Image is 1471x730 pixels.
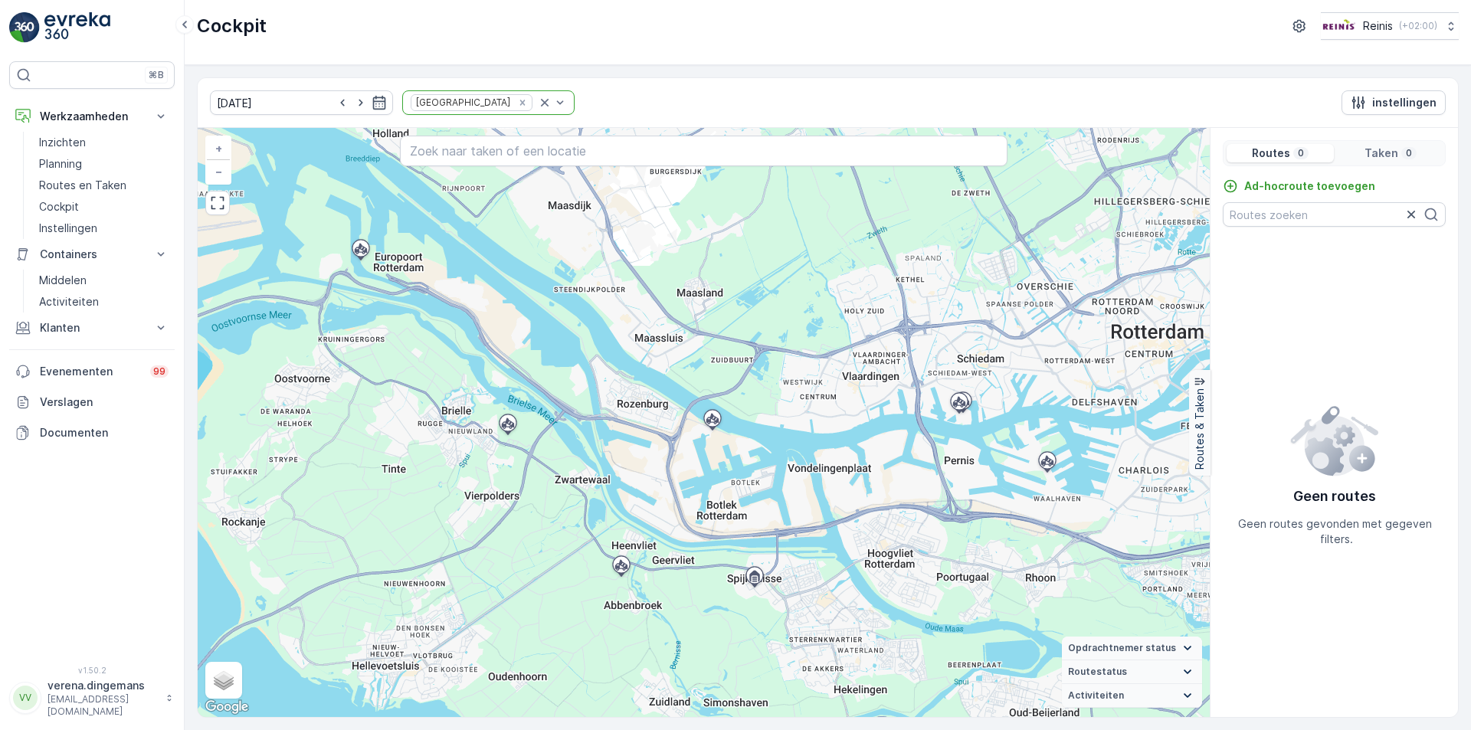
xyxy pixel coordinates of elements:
[33,218,175,239] a: Instellingen
[40,109,144,124] p: Werkzaamheden
[1223,178,1375,194] a: Ad-hocroute toevoegen
[1296,147,1306,159] p: 0
[1293,486,1376,507] p: Geen routes
[197,14,267,38] p: Cockpit
[1068,689,1124,702] span: Activiteiten
[39,156,82,172] p: Planning
[1062,660,1202,684] summary: Routestatus
[40,425,169,440] p: Documenten
[33,196,175,218] a: Cockpit
[9,12,40,43] img: logo
[40,320,144,336] p: Klanten
[13,686,38,710] div: VV
[40,247,144,262] p: Containers
[1365,146,1398,161] p: Taken
[9,666,175,675] span: v 1.50.2
[1399,20,1437,32] p: ( +02:00 )
[215,165,223,178] span: −
[9,239,175,270] button: Containers
[1062,684,1202,708] summary: Activiteiten
[153,365,165,378] p: 99
[33,291,175,313] a: Activiteiten
[207,663,241,697] a: Layers
[149,69,164,81] p: ⌘B
[39,221,97,236] p: Instellingen
[33,270,175,291] a: Middelen
[1372,95,1437,110] p: instellingen
[9,678,175,718] button: VVverena.dingemans[EMAIL_ADDRESS][DOMAIN_NAME]
[9,356,175,387] a: Evenementen99
[1227,516,1446,547] p: Geen routes gevonden met gegeven filters.
[514,97,531,109] div: Remove Huis aan Huis
[210,90,393,115] input: dd/mm/yyyy
[48,678,158,693] p: verena.dingemans
[33,132,175,153] a: Inzichten
[40,364,141,379] p: Evenementen
[1321,18,1357,34] img: Reinis-Logo-Vrijstaand_Tekengebied-1-copy2_aBO4n7j.png
[1192,388,1207,470] p: Routes & Taken
[9,387,175,417] a: Verslagen
[33,153,175,175] a: Planning
[9,313,175,343] button: Klanten
[1062,637,1202,660] summary: Opdrachtnemer status
[40,394,169,410] p: Verslagen
[1223,202,1446,227] input: Routes zoeken
[215,142,222,155] span: +
[1289,403,1379,476] img: config error
[1068,666,1127,678] span: Routestatus
[9,101,175,132] button: Werkzaamheden
[1252,146,1290,161] p: Routes
[1363,18,1393,34] p: Reinis
[1244,178,1375,194] p: Ad-hocroute toevoegen
[207,137,230,160] a: In zoomen
[39,273,87,288] p: Middelen
[9,417,175,448] a: Documenten
[1068,642,1176,654] span: Opdrachtnemer status
[1342,90,1446,115] button: instellingen
[39,199,79,214] p: Cockpit
[1404,147,1414,159] p: 0
[39,294,99,309] p: Activiteiten
[207,160,230,183] a: Uitzoomen
[201,697,252,717] a: Dit gebied openen in Google Maps (er wordt een nieuw venster geopend)
[33,175,175,196] a: Routes en Taken
[1321,12,1459,40] button: Reinis(+02:00)
[44,12,110,43] img: logo_light-DOdMpM7g.png
[411,95,513,110] div: [GEOGRAPHIC_DATA]
[39,135,86,150] p: Inzichten
[39,178,126,193] p: Routes en Taken
[400,136,1007,166] input: Zoek naar taken of een locatie
[201,697,252,717] img: Google
[48,693,158,718] p: [EMAIL_ADDRESS][DOMAIN_NAME]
